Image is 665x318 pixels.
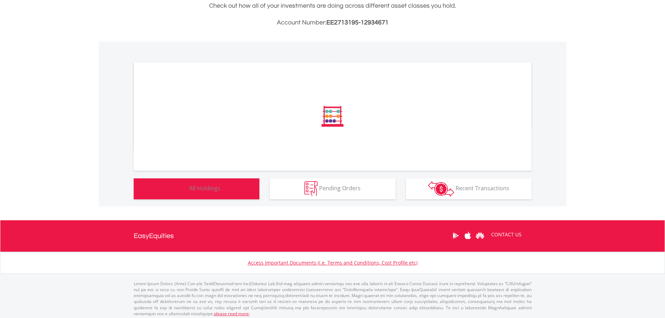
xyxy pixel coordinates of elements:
[326,19,389,26] span: EE2713195-12934671
[134,1,532,28] div: Check out how all of your investments are doing across different asset classes you hold.
[450,225,462,246] a: Google Play
[319,184,361,192] span: Pending Orders
[134,178,259,199] button: All Holdings
[134,281,532,317] p: Lorem Ipsum Dolors (Ame) Con a/e SeddOeiusmod tem InciDiduntut Lab Etd mag aliquaen admin veniamq...
[214,311,250,317] a: please read more:
[270,178,396,199] button: Pending Orders
[462,225,474,246] a: Apple
[189,184,220,192] span: All Holdings
[428,181,454,197] img: transactions-zar-wht.png
[134,18,532,28] h3: Account Number:
[134,220,174,252] a: EasyEquities
[304,181,318,196] img: pending_instructions-wht.png
[486,225,526,244] a: CONTACT US
[173,181,188,196] img: holdings-wht.png
[456,184,509,192] span: Recent Transactions
[406,178,532,199] button: Recent Transactions
[248,259,418,266] a: Access Important Documents (i.e. Terms and Conditions, Cost Profile etc)
[474,225,486,246] a: Huawei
